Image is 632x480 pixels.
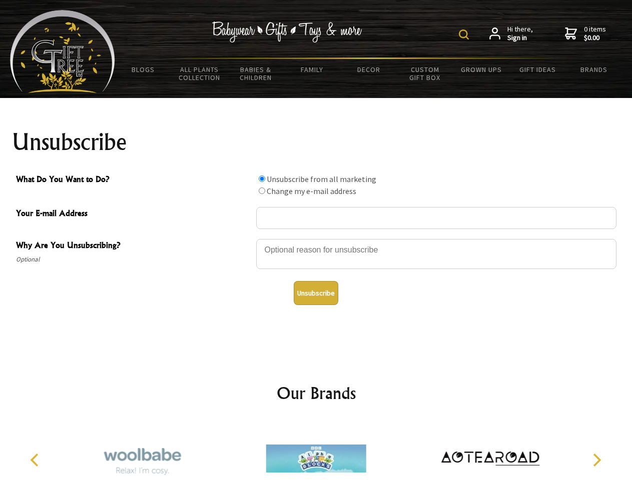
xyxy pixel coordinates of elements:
[16,207,251,221] span: Your E-mail Address
[397,59,453,88] a: Custom Gift Box
[584,24,606,42] span: 0 items
[259,175,265,182] input: What Do You Want to Do?
[267,174,376,184] label: Unsubscribe from all marketing
[489,25,533,42] a: Hi there,Sign in
[507,25,533,42] span: Hi there,
[259,187,265,194] input: What Do You Want to Do?
[228,59,284,88] a: Babies & Children
[294,281,338,305] button: Unsubscribe
[340,59,397,80] a: Decor
[509,59,566,80] a: Gift Ideas
[565,25,606,42] a: 0 items$0.00
[172,59,228,88] a: All Plants Collection
[16,253,251,265] span: Optional
[267,186,356,196] label: Change my e-mail address
[12,130,620,154] h1: Unsubscribe
[566,59,622,80] a: Brands
[584,33,606,42] strong: $0.00
[453,59,509,80] a: Grown Ups
[256,207,616,229] input: Your E-mail Address
[25,449,47,471] button: Previous
[212,21,362,42] img: Babywear - Gifts - Toys & more
[256,239,616,269] textarea: Why Are You Unsubscribing?
[585,449,607,471] button: Next
[16,239,251,253] span: Why Are You Unsubscribing?
[10,10,115,93] img: Babyware - Gifts - Toys and more...
[507,33,533,42] strong: Sign in
[459,29,469,39] img: product search
[20,381,612,405] h2: Our Brands
[284,59,341,80] a: Family
[16,173,251,187] span: What Do You Want to Do?
[115,59,172,80] a: BLOGS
